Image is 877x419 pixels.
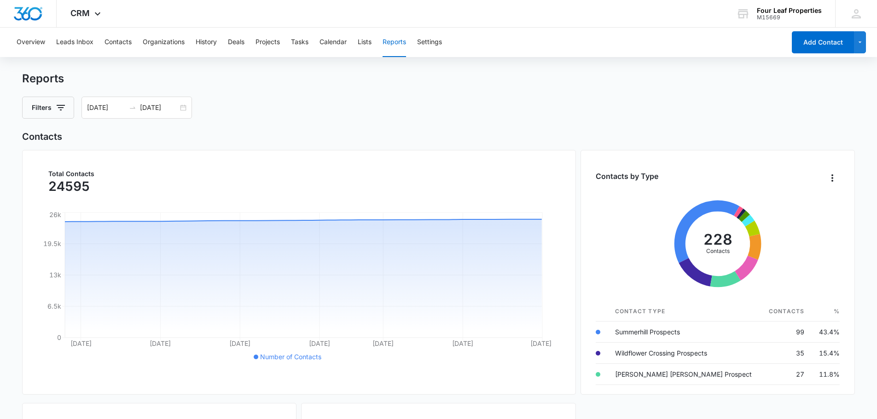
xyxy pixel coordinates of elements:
th: % [812,302,840,321]
input: Start date [87,103,125,113]
tspan: [DATE] [70,339,91,347]
button: Settings [417,28,442,57]
button: Deals [228,28,244,57]
td: Wildflower Crossing Prospects [608,343,761,364]
tspan: [DATE] [530,339,552,347]
td: 43.4% [812,321,840,343]
td: 11.8% [812,364,840,385]
button: History [196,28,217,57]
td: North Branch Prospects [608,385,761,406]
span: swap-right [129,104,136,111]
button: Filters [22,97,74,119]
button: Overview [17,28,45,57]
h1: Reports [22,72,64,86]
button: Projects [256,28,280,57]
button: Reports [383,28,406,57]
th: Contact Type [608,302,761,321]
tspan: [DATE] [150,339,171,347]
button: Overflow Menu [825,171,840,185]
td: 15.4% [812,343,840,364]
button: Organizations [143,28,185,57]
tspan: [DATE] [372,339,394,347]
td: 99 [761,321,812,343]
span: Number of Contacts [260,353,321,361]
td: 27 [761,364,812,385]
h3: Contacts by Type [596,171,658,182]
button: Tasks [291,28,308,57]
input: End date [140,103,178,113]
td: [PERSON_NAME] [PERSON_NAME] Prospect [608,364,761,385]
button: Add Contact [792,31,854,53]
div: account name [757,7,822,14]
tspan: 13k [49,271,61,279]
td: 35 [761,343,812,364]
tspan: 26k [49,211,61,218]
tspan: [DATE] [452,339,473,347]
tspan: 6.5k [47,302,61,310]
button: Leads Inbox [56,28,93,57]
td: Summerhill Prospects [608,321,761,343]
h2: Contacts [22,130,855,143]
button: Contacts [105,28,132,57]
span: CRM [70,8,90,18]
tspan: [DATE] [309,339,330,347]
button: Lists [358,28,372,57]
p: Total Contacts [48,171,94,177]
tspan: [DATE] [229,339,250,347]
button: Calendar [319,28,347,57]
th: Contacts [761,302,812,321]
p: 24595 [48,179,90,194]
div: account id [757,14,822,21]
td: 10.1% [812,385,840,406]
tspan: 0 [57,333,61,341]
span: to [129,104,136,111]
td: 23 [761,385,812,406]
tspan: 19.5k [43,240,61,247]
